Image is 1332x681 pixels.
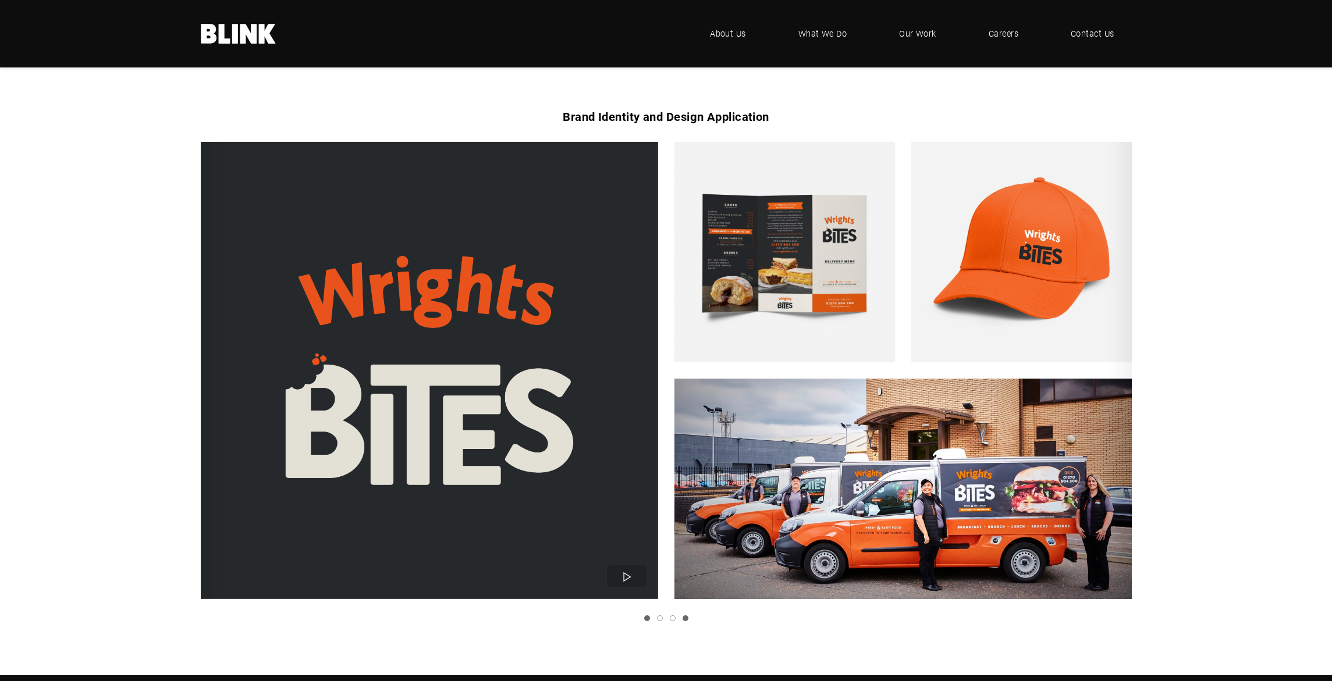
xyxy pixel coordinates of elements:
img: Wrights Bites Food Menu Leaflet [674,142,895,362]
a: Slide 4 [683,615,688,621]
span: About Us [710,27,746,40]
span: Contact Us [1071,27,1114,40]
a: What We Do [781,16,865,51]
a: Slide 1 [644,615,650,621]
a: Careers [971,16,1036,51]
span: What We Do [798,27,847,40]
span: Careers [989,27,1018,40]
a: Our Work [882,16,954,51]
li: 4 of 4 [193,142,1132,599]
a: Slide 2 [657,615,663,621]
a: Slide 3 [670,615,676,621]
span: Our Work [899,27,936,40]
a: Contact Us [1053,16,1132,51]
a: Home [201,24,276,44]
a: Next slide [1109,142,1132,599]
a: Previous slide [201,142,224,599]
h1: Brand Identity and Design Application [358,108,974,126]
img: Wright Bites Livery Branding [674,379,1132,599]
a: About Us [692,16,763,51]
img: Wrights Bite Workwear Apparel [911,142,1132,362]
